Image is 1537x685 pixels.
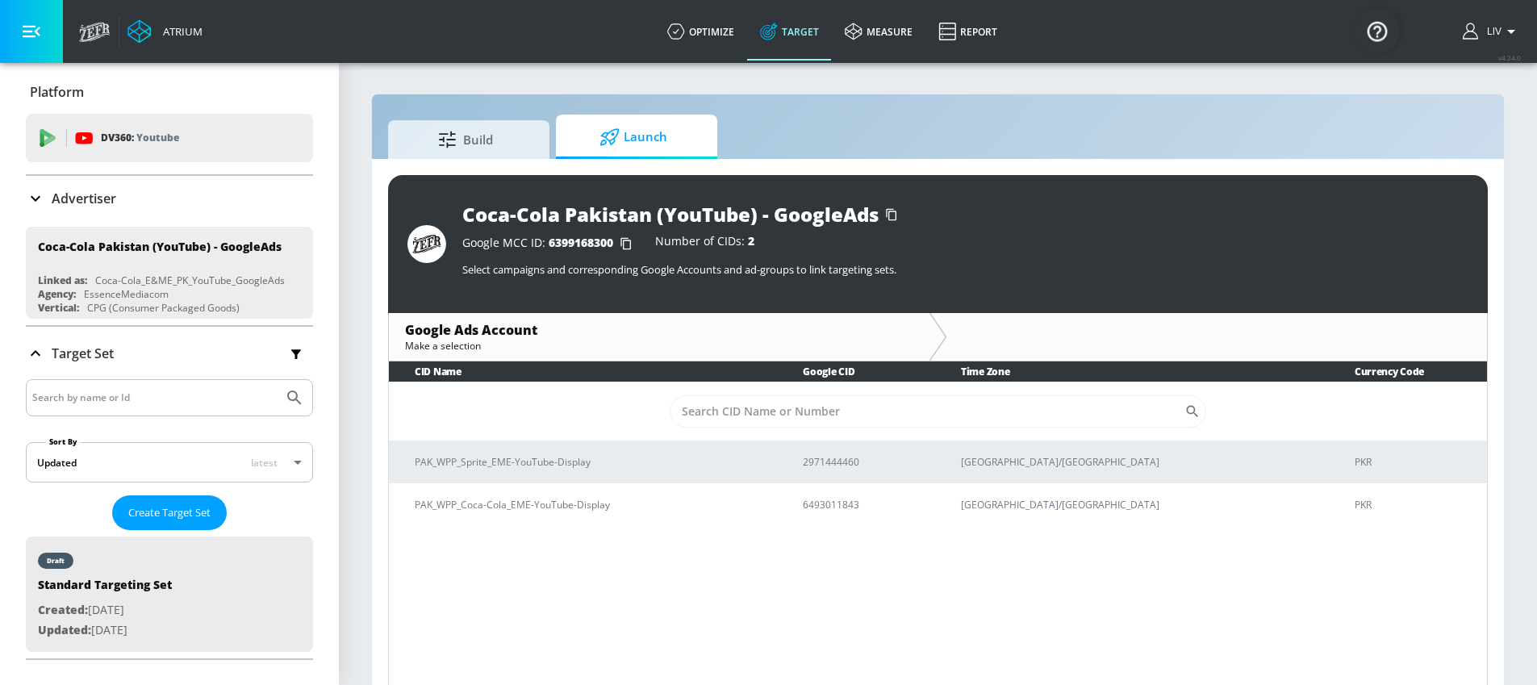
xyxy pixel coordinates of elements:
button: Create Target Set [112,495,227,530]
nav: list of Target Set [26,530,313,658]
th: Google CID [777,361,935,382]
p: Youtube [136,129,179,146]
span: latest [251,456,278,470]
div: Agency: [38,287,76,301]
a: Target [747,2,832,61]
p: PAK_WPP_Sprite_EME-YouTube-Display [415,453,764,470]
p: Target Set [52,345,114,362]
div: Google Ads Account [405,321,913,339]
p: [DATE] [38,620,172,641]
div: Make a selection [405,339,913,353]
div: CPG (Consumer Packaged Goods) [87,301,240,315]
span: v 4.24.0 [1498,53,1521,62]
p: Platform [30,83,84,101]
div: draftStandard Targeting SetCreated:[DATE]Updated:[DATE] [26,537,313,652]
span: Build [404,120,527,159]
div: Platform [26,69,313,115]
span: Create Target Set [128,503,211,522]
span: login as: liv.ho@zefr.com [1481,26,1501,37]
a: optimize [654,2,747,61]
div: Vertical: [38,301,79,315]
div: draft [47,557,65,565]
input: Search by name or Id [32,387,277,408]
div: Google Ads AccountMake a selection [389,313,929,361]
div: Number of CIDs: [655,236,754,252]
span: Updated: [38,622,91,637]
div: DV360: Youtube [26,114,313,162]
div: Linked as: [38,274,87,287]
p: [GEOGRAPHIC_DATA]/[GEOGRAPHIC_DATA] [961,496,1316,513]
p: 2971444460 [803,453,922,470]
div: Coca-Cola Pakistan (YouTube) - GoogleAdsLinked as:Coca-Cola_E&ME_PK_YouTube_GoogleAdsAgency:Essen... [26,227,313,319]
p: PKR [1355,453,1474,470]
span: 2 [748,233,754,249]
div: Updated [37,456,77,470]
button: Liv [1463,22,1521,41]
div: EssenceMediacom [84,287,169,301]
div: Coca-Cola_E&ME_PK_YouTube_GoogleAds [95,274,285,287]
th: Currency Code [1329,361,1487,382]
div: Advertiser [26,176,313,221]
th: Time Zone [935,361,1329,382]
a: Atrium [127,19,203,44]
p: PAK_WPP_Coca-Cola_EME-YouTube-Display [415,496,764,513]
p: Advertiser [52,190,116,207]
div: Coca-Cola Pakistan (YouTube) - GoogleAds [38,239,282,254]
div: Atrium [157,24,203,39]
div: Target Set [26,327,313,380]
div: Target Set [26,379,313,658]
p: Select campaigns and corresponding Google Accounts and ad-groups to link targeting sets. [462,262,1468,277]
input: Search CID Name or Number [670,395,1184,428]
span: Launch [572,118,695,157]
div: Search CID Name or Number [670,395,1206,428]
span: 6399168300 [549,235,613,250]
div: Google MCC ID: [462,236,639,252]
p: 6493011843 [803,496,922,513]
div: Coca-Cola Pakistan (YouTube) - GoogleAds [462,201,879,228]
button: Open Resource Center [1355,8,1400,53]
p: DV360: [101,129,179,147]
p: PKR [1355,496,1474,513]
p: [DATE] [38,600,172,620]
div: Standard Targeting Set [38,577,172,600]
a: Report [925,2,1010,61]
span: Created: [38,602,88,617]
p: [GEOGRAPHIC_DATA]/[GEOGRAPHIC_DATA] [961,453,1316,470]
th: CID Name [389,361,777,382]
a: measure [832,2,925,61]
label: Sort By [46,436,81,447]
